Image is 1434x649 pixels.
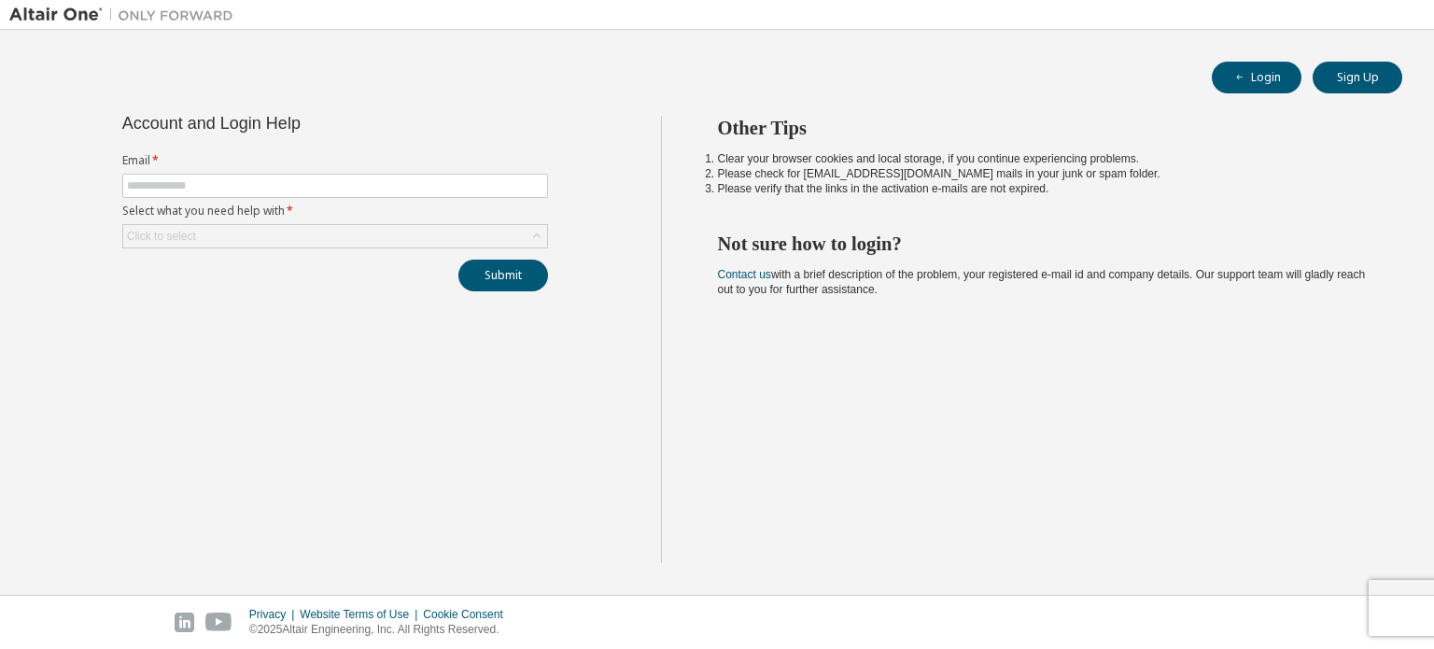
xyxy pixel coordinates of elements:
div: Privacy [249,607,300,622]
div: Cookie Consent [423,607,513,622]
div: Website Terms of Use [300,607,423,622]
li: Clear your browser cookies and local storage, if you continue experiencing problems. [718,151,1370,166]
button: Login [1212,62,1301,93]
div: Click to select [127,229,196,244]
li: Please check for [EMAIL_ADDRESS][DOMAIN_NAME] mails in your junk or spam folder. [718,166,1370,181]
button: Submit [458,260,548,291]
div: Click to select [123,225,547,247]
label: Email [122,153,548,168]
a: Contact us [718,268,771,281]
div: Account and Login Help [122,116,463,131]
button: Sign Up [1313,62,1402,93]
img: Altair One [9,6,243,24]
span: with a brief description of the problem, your registered e-mail id and company details. Our suppo... [718,268,1366,296]
h2: Not sure how to login? [718,232,1370,256]
img: youtube.svg [205,613,232,632]
p: © 2025 Altair Engineering, Inc. All Rights Reserved. [249,622,514,638]
h2: Other Tips [718,116,1370,140]
li: Please verify that the links in the activation e-mails are not expired. [718,181,1370,196]
label: Select what you need help with [122,204,548,219]
img: linkedin.svg [175,613,194,632]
